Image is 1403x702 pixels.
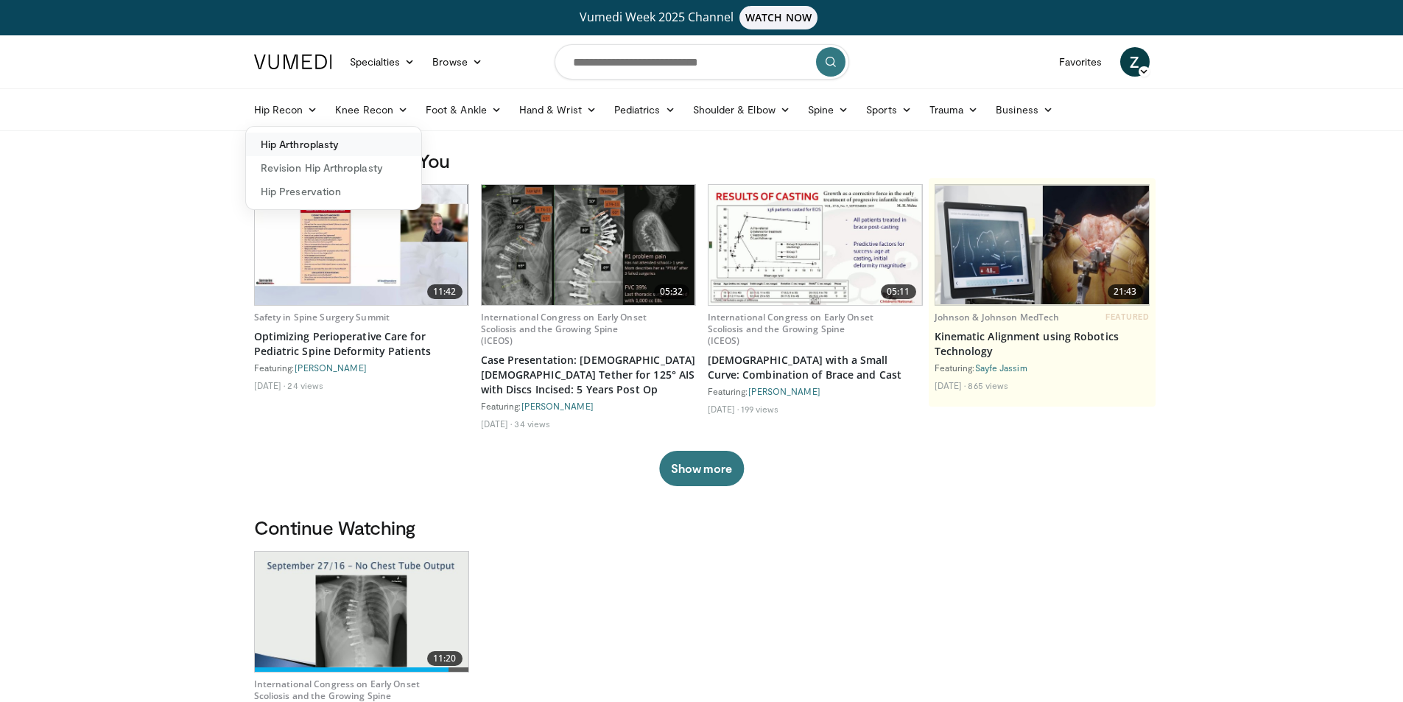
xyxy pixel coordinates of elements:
div: Featuring: [481,400,696,412]
img: 9fce497d-c3a5-4365-af7c-85554a2199c4.620x360_q85_upscale.jpg [255,552,468,672]
a: Pediatrics [605,95,684,124]
a: Sayfe Jassim [975,362,1027,373]
span: 05:11 [881,284,916,299]
img: 85482610-0380-4aae-aa4a-4a9be0c1a4f1.620x360_q85_upscale.jpg [935,186,1149,305]
a: Safety in Spine Surgery Summit [254,311,390,323]
li: [DATE] [935,379,966,391]
a: Kinematic Alignment using Robotics Technology [935,329,1150,359]
span: WATCH NOW [739,6,817,29]
span: FEATURED [1105,312,1149,322]
a: Sports [857,95,921,124]
a: Knee Recon [326,95,417,124]
a: Johnson & Johnson MedTech [935,311,1060,323]
span: 11:20 [427,651,463,666]
input: Search topics, interventions [555,44,849,80]
a: Hip Arthroplasty [246,133,421,156]
li: 199 views [741,403,778,415]
a: Hip Recon [245,95,327,124]
li: [DATE] [254,379,286,391]
img: ea4c4950-2824-4df4-bb4f-d425cd952dee.620x360_q85_upscale.jpg [482,185,695,305]
span: 21:43 [1108,284,1143,299]
a: Vumedi Week 2025 ChannelWATCH NOW [256,6,1147,29]
a: Foot & Ankle [417,95,510,124]
a: Revision Hip Arthroplasty [246,156,421,180]
img: VuMedi Logo [254,55,332,69]
a: Spine [799,95,857,124]
a: 05:11 [708,185,922,305]
div: Featuring: [935,362,1150,373]
a: 21:43 [935,185,1149,305]
a: 11:42 [255,185,468,305]
div: Featuring: [254,362,469,373]
img: e6a54bef-b7b3-4c80-9e33-d6a500958db9.620x360_q85_upscale.jpg [708,185,922,305]
li: 24 views [287,379,323,391]
a: Business [987,95,1062,124]
h3: Recommended for You [254,149,1150,172]
a: Z [1120,47,1150,77]
img: 557bc190-4981-4553-806a-e103f1e7d078.620x360_q85_upscale.jpg [255,185,468,305]
a: [PERSON_NAME] [521,401,594,411]
a: Optimizing Perioperative Care for Pediatric Spine Deformity Patients [254,329,469,359]
a: Hand & Wrist [510,95,605,124]
li: [DATE] [481,418,513,429]
a: [PERSON_NAME] [748,386,820,396]
a: Hip Preservation [246,180,421,203]
a: Trauma [921,95,988,124]
li: 865 views [968,379,1008,391]
li: 34 views [514,418,550,429]
a: Favorites [1050,47,1111,77]
a: [DEMOGRAPHIC_DATA] with a Small Curve: Combination of Brace and Cast [708,353,923,382]
a: [PERSON_NAME] [295,362,367,373]
div: Featuring: [708,385,923,397]
a: International Congress on Early Onset Scoliosis and the Growing Spine (ICEOS) [481,311,647,347]
li: [DATE] [708,403,739,415]
a: Browse [423,47,491,77]
span: 05:32 [654,284,689,299]
span: 11:42 [427,284,463,299]
a: Shoulder & Elbow [684,95,799,124]
a: International Congress on Early Onset Scoliosis and the Growing Spine (ICEOS) [708,311,873,347]
h3: Continue Watching [254,516,1150,539]
a: Case Presentation: [DEMOGRAPHIC_DATA] [DEMOGRAPHIC_DATA] Tether for 125° AIS with Discs Incised: ... [481,353,696,397]
a: 11:20 [255,552,468,672]
a: Specialties [341,47,424,77]
a: 05:32 [482,185,695,305]
button: Show more [659,451,744,486]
